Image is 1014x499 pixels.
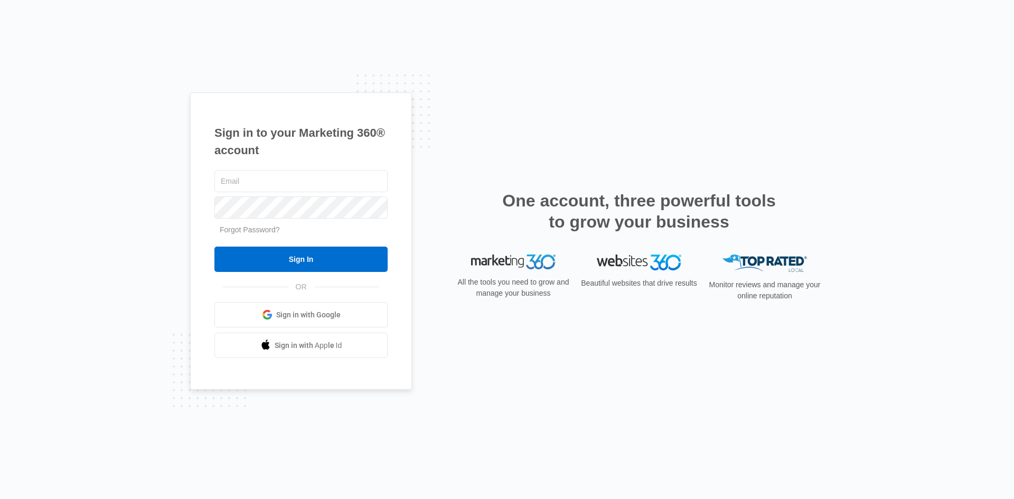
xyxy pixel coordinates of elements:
[471,255,556,269] img: Marketing 360
[597,255,681,270] img: Websites 360
[214,247,388,272] input: Sign In
[214,124,388,159] h1: Sign in to your Marketing 360® account
[214,333,388,358] a: Sign in with Apple Id
[220,225,280,234] a: Forgot Password?
[214,302,388,327] a: Sign in with Google
[288,281,314,293] span: OR
[454,277,572,299] p: All the tools you need to grow and manage your business
[580,278,698,289] p: Beautiful websites that drive results
[499,190,779,232] h2: One account, three powerful tools to grow your business
[275,340,342,351] span: Sign in with Apple Id
[706,279,824,302] p: Monitor reviews and manage your online reputation
[722,255,807,272] img: Top Rated Local
[214,170,388,192] input: Email
[276,309,341,321] span: Sign in with Google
